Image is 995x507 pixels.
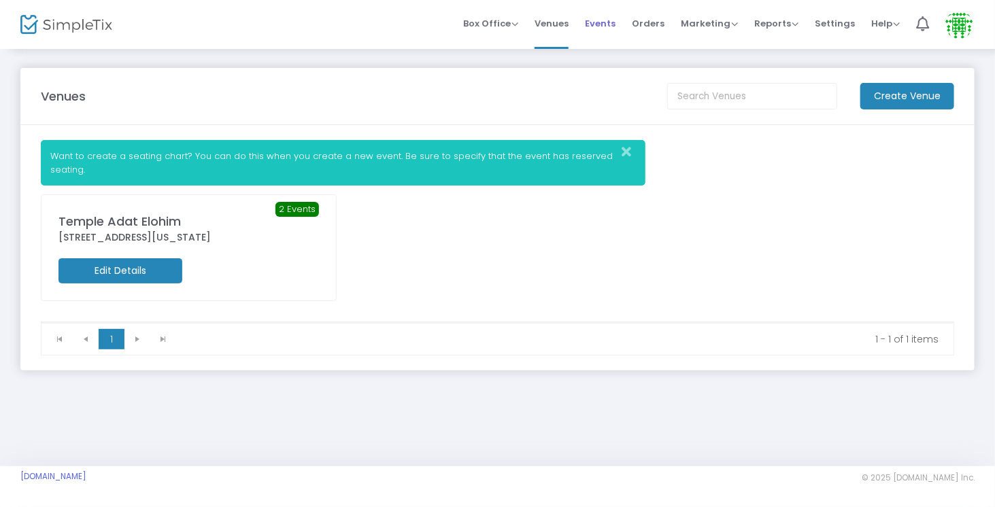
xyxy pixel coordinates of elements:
[632,6,664,41] span: Orders
[815,6,855,41] span: Settings
[535,6,569,41] span: Venues
[186,332,939,346] kendo-pager-info: 1 - 1 of 1 items
[618,141,645,163] button: Close
[860,83,954,109] m-button: Create Venue
[275,202,319,217] span: 2 Events
[41,140,645,186] div: Want to create a seating chart? You can do this when you create a new event. Be sure to specify t...
[681,17,738,30] span: Marketing
[754,17,798,30] span: Reports
[667,83,837,109] input: Search Venues
[58,258,182,283] m-button: Edit Details
[871,17,900,30] span: Help
[58,230,319,245] div: [STREET_ADDRESS][US_STATE]
[41,322,954,323] div: Data table
[862,472,975,483] span: © 2025 [DOMAIN_NAME] Inc.
[585,6,615,41] span: Events
[20,471,86,482] a: [DOMAIN_NAME]
[463,17,518,30] span: Box Office
[99,329,124,349] span: Page 1
[41,87,86,105] m-panel-title: Venues
[58,212,319,230] div: Temple Adat Elohim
